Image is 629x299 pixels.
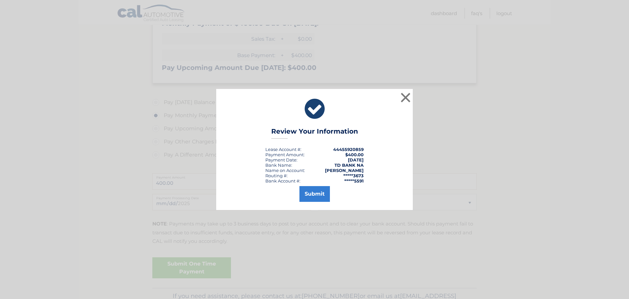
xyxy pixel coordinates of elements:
div: Bank Account #: [265,178,300,183]
div: Bank Name: [265,162,292,168]
div: Name on Account: [265,168,305,173]
span: [DATE] [348,157,364,162]
div: Payment Amount: [265,152,305,157]
strong: 44455920859 [333,147,364,152]
button: Submit [299,186,330,202]
div: : [265,157,297,162]
h3: Review Your Information [271,127,358,139]
strong: [PERSON_NAME] [325,168,364,173]
strong: TD BANK NA [334,162,364,168]
span: $400.00 [345,152,364,157]
div: Routing #: [265,173,288,178]
button: × [399,91,412,104]
span: Payment Date [265,157,296,162]
div: Lease Account #: [265,147,301,152]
